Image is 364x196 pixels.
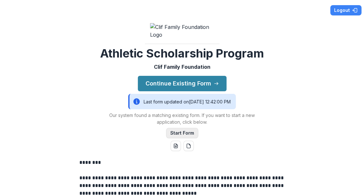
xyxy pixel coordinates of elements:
[166,128,198,138] button: Start Form
[330,5,361,15] button: Logout
[100,47,264,60] h2: Athletic Scholarship Program
[128,94,236,109] div: Last form updated on [DATE] 12:42:00 PM
[150,23,214,39] img: Clif Family Foundation Logo
[183,141,194,151] button: pdf-download
[154,63,210,71] p: Clif Family Foundation
[102,112,262,125] p: Our system found a matching existing form. If you want to start a new application, click below.
[138,76,226,91] button: Continue Existing Form
[171,141,181,151] button: word-download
